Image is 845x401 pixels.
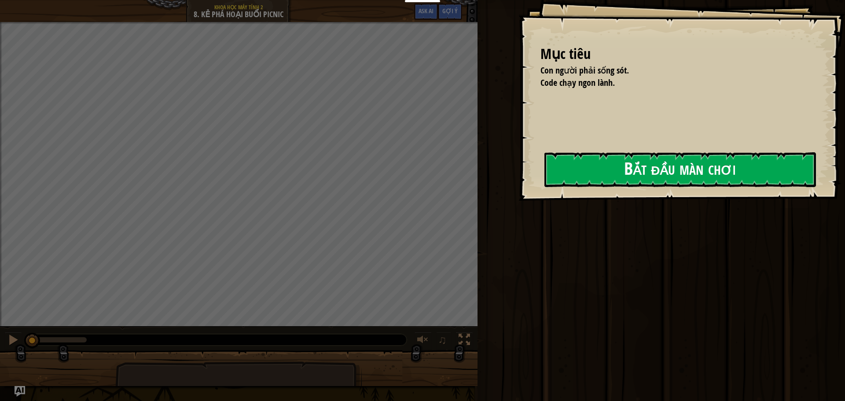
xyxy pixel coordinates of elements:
span: Ask AI [419,7,434,15]
button: Tùy chỉnh âm lượng [414,332,432,350]
span: Code chạy ngon lành. [540,77,615,88]
div: Mục tiêu [540,44,814,64]
button: Ask AI [414,4,438,20]
button: Ctrl + P: Pause [4,332,22,350]
span: Con người phải sống sót. [540,64,629,76]
span: ♫ [438,333,447,346]
span: Gợi ý [442,7,458,15]
li: Code chạy ngon lành. [529,77,812,89]
li: Con người phải sống sót. [529,64,812,77]
button: Bật tắt chế độ toàn màn hình [456,332,473,350]
button: Ask AI [15,386,25,397]
button: Bắt đầu màn chơi [544,152,816,187]
button: ♫ [436,332,451,350]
